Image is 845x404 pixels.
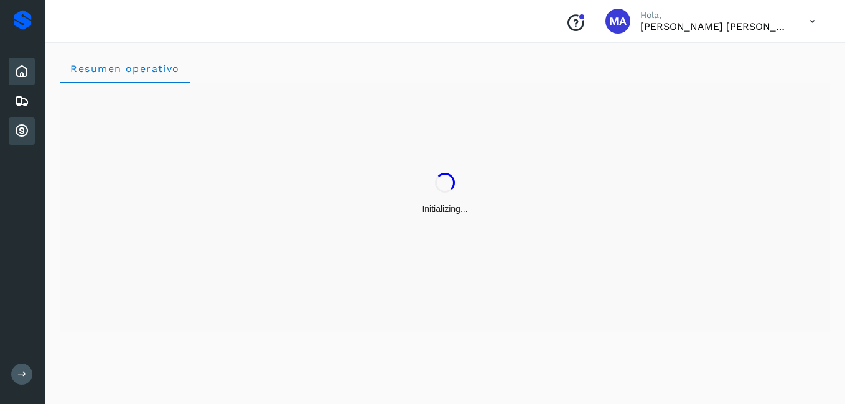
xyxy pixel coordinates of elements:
p: Hola, [640,10,790,21]
div: Inicio [9,58,35,85]
p: Marco Antonio Ortiz Jurado [640,21,790,32]
div: Embarques [9,88,35,115]
div: Cuentas por cobrar [9,117,35,145]
span: Resumen operativo [70,63,180,75]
